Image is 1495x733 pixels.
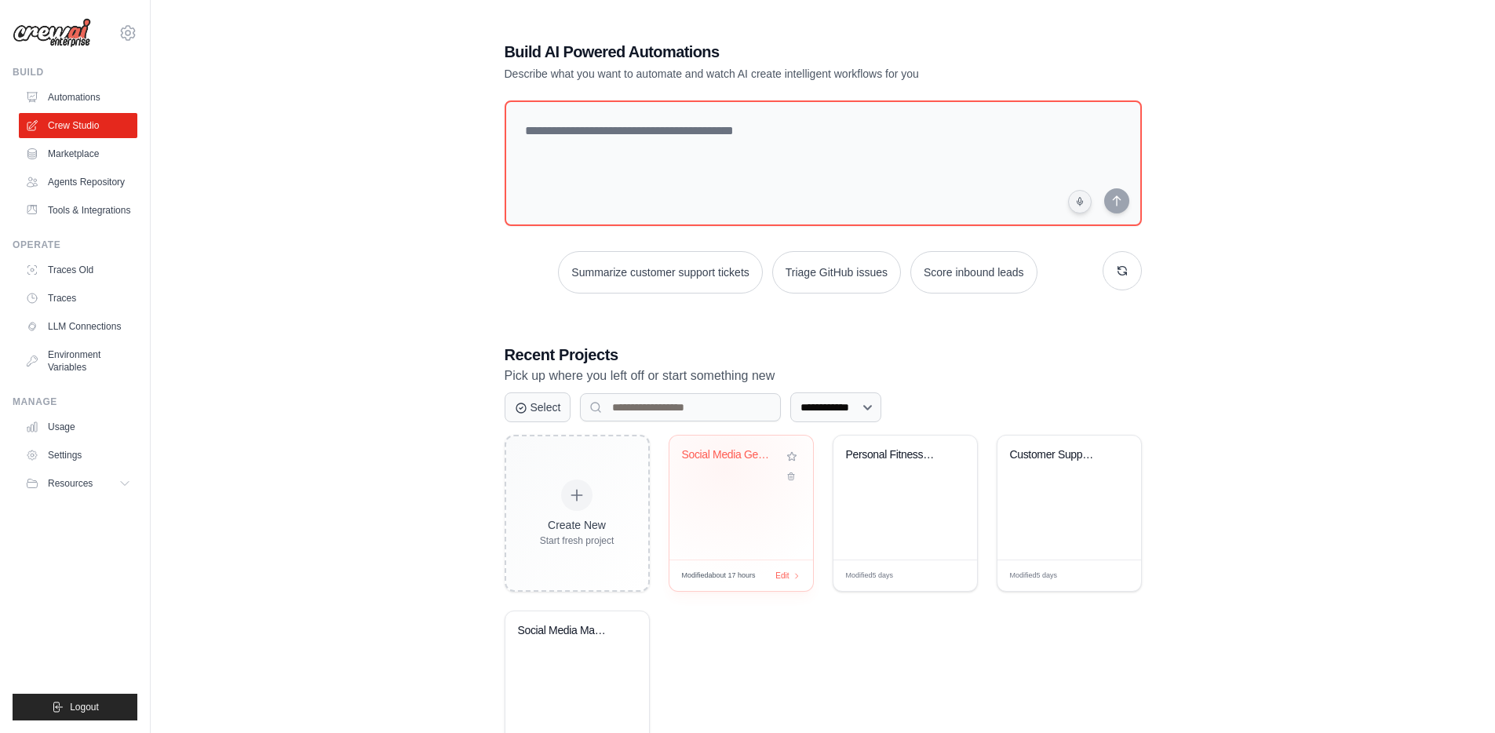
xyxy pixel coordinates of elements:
[846,571,894,582] span: Modified 5 days
[13,239,137,251] div: Operate
[19,85,137,110] a: Automations
[13,694,137,720] button: Logout
[1103,251,1142,290] button: Get new suggestions
[1010,571,1058,582] span: Modified 5 days
[19,443,137,468] a: Settings
[19,198,137,223] a: Tools & Integrations
[939,570,953,582] span: Edit
[775,570,789,582] span: Edit
[19,257,137,283] a: Traces Old
[558,251,762,294] button: Summarize customer support tickets
[846,448,941,462] div: Personal Fitness Tracking & Coaching System
[13,396,137,408] div: Manage
[505,66,1032,82] p: Describe what you want to automate and watch AI create intelligent workflows for you
[772,251,901,294] button: Triage GitHub issues
[910,251,1037,294] button: Score inbound leads
[783,448,800,465] button: Add to favorites
[540,517,614,533] div: Create New
[19,471,137,496] button: Resources
[19,286,137,311] a: Traces
[1417,658,1495,733] iframe: Chat Widget
[505,41,1032,63] h1: Build AI Powered Automations
[19,170,137,195] a: Agents Repository
[19,141,137,166] a: Marketplace
[19,414,137,439] a: Usage
[19,314,137,339] a: LLM Connections
[13,18,91,48] img: Logo
[540,534,614,547] div: Start fresh project
[13,66,137,78] div: Build
[505,392,571,422] button: Select
[1010,448,1105,462] div: Customer Support Ticket Automation
[682,571,756,582] span: Modified about 17 hours
[783,469,800,484] button: Delete project
[70,701,99,713] span: Logout
[518,624,613,638] div: Social Media Management Suite
[505,344,1142,366] h3: Recent Projects
[48,477,93,490] span: Resources
[1103,570,1117,582] span: Edit
[1068,190,1092,213] button: Click to speak your automation idea
[19,342,137,380] a: Environment Variables
[682,448,777,462] div: Social Media GenAI News Tracker
[19,113,137,138] a: Crew Studio
[505,366,1142,386] p: Pick up where you left off or start something new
